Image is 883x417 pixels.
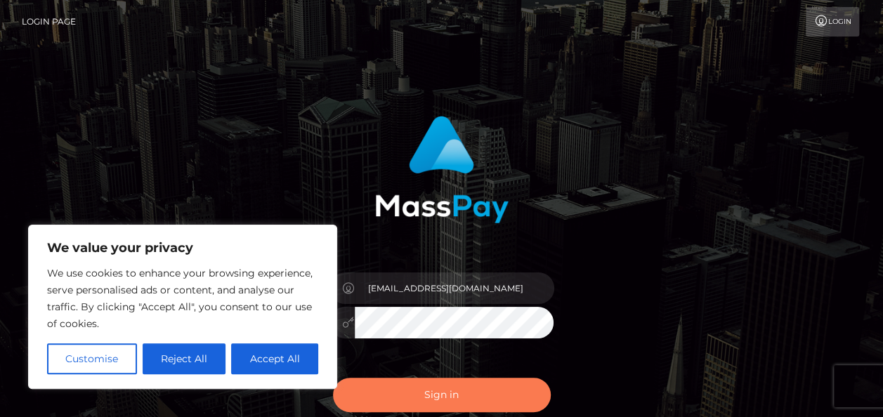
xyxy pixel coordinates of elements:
p: We value your privacy [47,239,318,256]
a: Login [806,7,859,37]
button: Customise [47,343,137,374]
button: Accept All [231,343,318,374]
img: MassPay Login [375,116,509,223]
p: We use cookies to enhance your browsing experience, serve personalised ads or content, and analys... [47,265,318,332]
button: Reject All [143,343,226,374]
input: Username... [355,272,554,304]
div: We value your privacy [28,225,337,389]
a: Login Page [22,7,76,37]
button: Sign in [333,378,551,412]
